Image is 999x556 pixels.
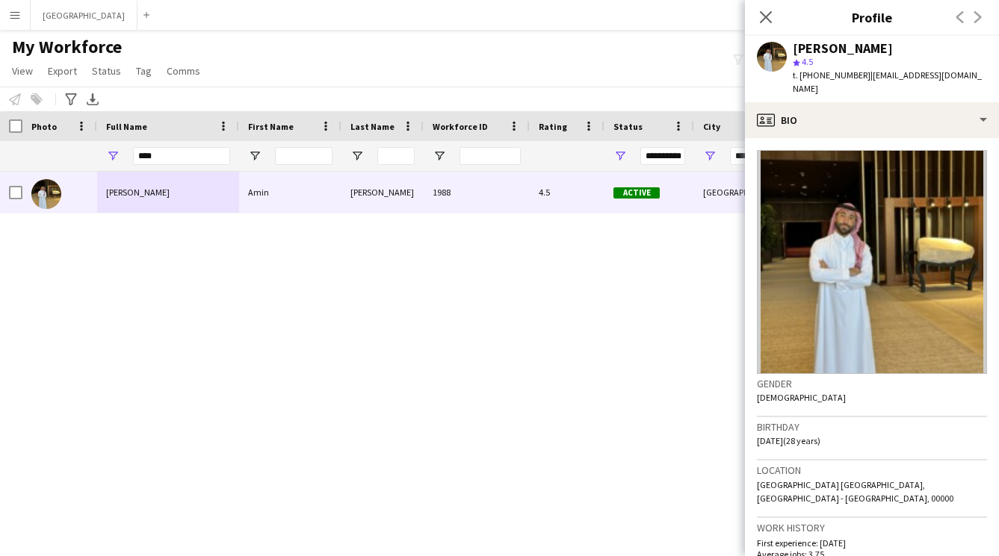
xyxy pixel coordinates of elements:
[613,149,627,163] button: Open Filter Menu
[793,69,982,94] span: | [EMAIL_ADDRESS][DOMAIN_NAME]
[133,147,230,165] input: Full Name Filter Input
[31,179,61,209] img: Amin Barakat
[350,149,364,163] button: Open Filter Menu
[350,121,395,132] span: Last Name
[745,7,999,27] h3: Profile
[6,61,39,81] a: View
[703,121,720,132] span: City
[424,172,530,213] div: 1988
[92,64,121,78] span: Status
[757,537,987,549] p: First experience: [DATE]
[539,121,567,132] span: Rating
[248,121,294,132] span: First Name
[136,64,152,78] span: Tag
[757,479,953,504] span: [GEOGRAPHIC_DATA] [GEOGRAPHIC_DATA], [GEOGRAPHIC_DATA] - [GEOGRAPHIC_DATA], 00000
[433,121,488,132] span: Workforce ID
[130,61,158,81] a: Tag
[793,69,870,81] span: t. [PHONE_NUMBER]
[106,121,147,132] span: Full Name
[248,149,262,163] button: Open Filter Menu
[757,435,820,446] span: [DATE] (28 years)
[167,64,200,78] span: Comms
[275,147,333,165] input: First Name Filter Input
[703,149,717,163] button: Open Filter Menu
[757,463,987,477] h3: Location
[757,420,987,434] h3: Birthday
[161,61,206,81] a: Comms
[62,90,80,108] app-action-btn: Advanced filters
[793,42,893,55] div: [PERSON_NAME]
[48,64,77,78] span: Export
[460,147,521,165] input: Workforce ID Filter Input
[31,121,57,132] span: Photo
[12,36,122,58] span: My Workforce
[757,377,987,390] h3: Gender
[106,187,170,198] span: [PERSON_NAME]
[613,187,660,199] span: Active
[802,56,813,67] span: 4.5
[42,61,83,81] a: Export
[341,172,424,213] div: [PERSON_NAME]
[31,1,137,30] button: [GEOGRAPHIC_DATA]
[433,149,446,163] button: Open Filter Menu
[757,392,846,403] span: [DEMOGRAPHIC_DATA]
[84,90,102,108] app-action-btn: Export XLSX
[86,61,127,81] a: Status
[757,521,987,534] h3: Work history
[239,172,341,213] div: Amin
[12,64,33,78] span: View
[757,150,987,374] img: Crew avatar or photo
[530,172,604,213] div: 4.5
[106,149,120,163] button: Open Filter Menu
[745,102,999,138] div: Bio
[694,172,784,213] div: [GEOGRAPHIC_DATA] - [GEOGRAPHIC_DATA]
[377,147,415,165] input: Last Name Filter Input
[613,121,643,132] span: Status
